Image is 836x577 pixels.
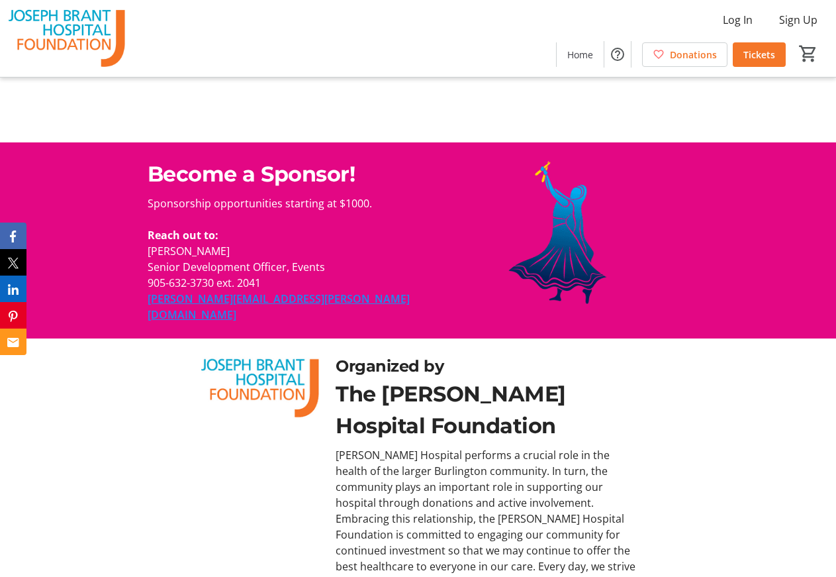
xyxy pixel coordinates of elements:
[148,244,230,258] span: [PERSON_NAME]
[733,42,786,67] a: Tickets
[557,42,604,67] a: Home
[148,276,261,290] span: 905-632-3730 ext. 2041
[336,378,635,442] div: The [PERSON_NAME] Hospital Foundation
[148,196,372,211] span: Sponsorship opportunities starting at $1000.
[426,158,689,306] img: undefined
[567,48,593,62] span: Home
[642,42,727,67] a: Donations
[8,5,126,72] img: The Joseph Brant Hospital Foundation's Logo
[148,260,325,274] span: Senior Development Officer, Events
[148,161,355,187] span: Become a Sponsor!
[148,291,410,322] a: [PERSON_NAME][EMAIL_ADDRESS][PERSON_NAME][DOMAIN_NAME]
[796,42,820,66] button: Cart
[604,41,631,68] button: Help
[148,228,218,242] strong: Reach out to:
[712,9,763,30] button: Log In
[779,12,817,28] span: Sign Up
[743,48,775,62] span: Tickets
[201,354,320,422] img: The Joseph Brant Hospital Foundation logo
[336,354,635,378] div: Organized by
[723,12,753,28] span: Log In
[670,48,717,62] span: Donations
[768,9,828,30] button: Sign Up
